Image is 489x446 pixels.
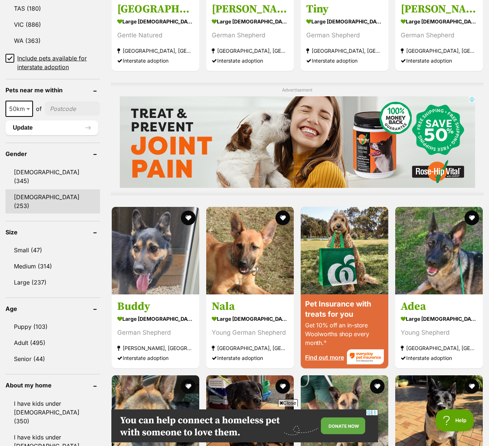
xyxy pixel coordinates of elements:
a: [DEMOGRAPHIC_DATA] (345) [5,164,100,189]
iframe: Advertisement [111,409,378,442]
header: Size [5,229,100,235]
div: Interstate adoption [117,353,194,363]
div: Interstate adoption [212,353,288,363]
strong: [GEOGRAPHIC_DATA], [GEOGRAPHIC_DATA] [306,46,383,56]
img: Nala - German Shepherd Dog [206,207,294,294]
iframe: Advertisement [120,96,475,188]
a: Senior (44) [5,351,100,367]
a: Buddy large [DEMOGRAPHIC_DATA] Dog German Shepherd [PERSON_NAME], [GEOGRAPHIC_DATA] Interstate ad... [112,294,199,368]
a: Puppy (103) [5,319,100,334]
div: Interstate adoption [401,353,477,363]
div: Interstate adoption [117,56,194,66]
strong: [GEOGRAPHIC_DATA], [GEOGRAPHIC_DATA] [212,46,288,56]
iframe: Help Scout Beacon - Open [436,409,474,431]
a: Include pets available for interstate adoption [5,54,100,71]
a: I have kids under [DEMOGRAPHIC_DATA] (350) [5,396,100,429]
img: Adea - German Shepherd Dog [395,207,483,294]
div: Interstate adoption [306,56,383,66]
button: favourite [370,379,385,394]
a: Nala large [DEMOGRAPHIC_DATA] Dog Young German Shepherd [GEOGRAPHIC_DATA], [GEOGRAPHIC_DATA] Inte... [206,294,294,368]
span: of [36,104,42,113]
a: Adea large [DEMOGRAPHIC_DATA] Dog Young Shepherd [GEOGRAPHIC_DATA], [GEOGRAPHIC_DATA] Interstate ... [395,294,483,368]
strong: large [DEMOGRAPHIC_DATA] Dog [212,16,288,27]
h3: [PERSON_NAME] [212,2,288,16]
div: Young German Shepherd [212,328,288,338]
a: Medium (314) [5,259,100,274]
strong: large [DEMOGRAPHIC_DATA] Dog [117,16,194,27]
strong: [GEOGRAPHIC_DATA], [GEOGRAPHIC_DATA] [401,46,477,56]
span: Include pets available for interstate adoption [17,54,100,71]
div: German Shepherd [401,30,477,40]
header: Gender [5,150,100,157]
h3: Adea [401,300,477,313]
a: [DEMOGRAPHIC_DATA] (253) [5,189,100,213]
input: postcode [45,102,100,116]
header: Pets near me within [5,87,100,93]
button: favourite [181,379,196,394]
strong: large [DEMOGRAPHIC_DATA] Dog [401,16,477,27]
header: About my home [5,382,100,389]
strong: [PERSON_NAME], [GEOGRAPHIC_DATA] [117,343,194,353]
button: favourite [275,379,290,394]
h3: Buddy [117,300,194,313]
strong: [GEOGRAPHIC_DATA], [GEOGRAPHIC_DATA] [117,46,194,56]
header: Age [5,305,100,312]
strong: large [DEMOGRAPHIC_DATA] Dog [117,313,194,324]
strong: large [DEMOGRAPHIC_DATA] Dog [212,313,288,324]
div: Advertisement [111,83,484,195]
button: favourite [464,211,479,225]
div: Interstate adoption [212,56,288,66]
a: Large (237) [5,275,100,290]
button: favourite [464,379,479,394]
span: 50km [5,101,33,117]
button: favourite [275,211,290,225]
strong: large [DEMOGRAPHIC_DATA] Dog [306,16,383,27]
div: Young Shepherd [401,328,477,338]
div: German Shepherd [117,328,194,338]
a: TAS (180) [5,1,100,16]
div: Interstate adoption [401,56,477,66]
div: German Shepherd [212,30,288,40]
a: Adult (495) [5,335,100,350]
h3: Nala [212,300,288,313]
strong: [GEOGRAPHIC_DATA], [GEOGRAPHIC_DATA] [212,343,288,353]
h3: [GEOGRAPHIC_DATA] [117,2,194,16]
button: Update [5,120,98,135]
a: VIC (886) [5,17,100,32]
span: 50km [6,104,32,114]
strong: large [DEMOGRAPHIC_DATA] Dog [401,313,477,324]
span: Close [278,399,298,406]
h3: [PERSON_NAME] [401,2,477,16]
a: WA (363) [5,33,100,48]
h3: Tiny [306,2,383,16]
img: Buddy - German Shepherd x Border Collie Dog [112,207,199,294]
strong: [GEOGRAPHIC_DATA], [GEOGRAPHIC_DATA] [401,343,477,353]
a: Small (47) [5,242,100,258]
button: favourite [181,211,196,225]
div: Gentle Natured [117,30,194,40]
div: German Shepherd [306,30,383,40]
